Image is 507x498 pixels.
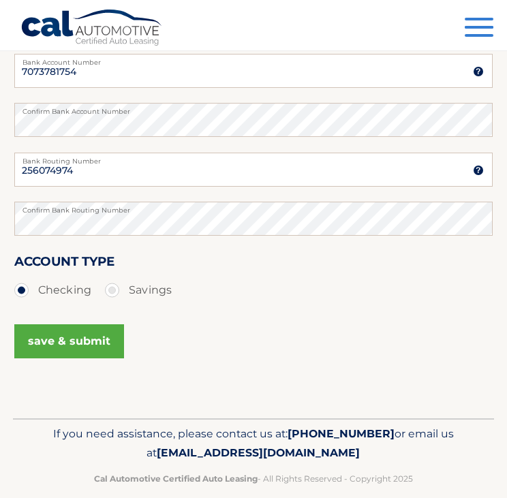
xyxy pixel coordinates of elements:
[465,18,493,40] button: Menu
[14,277,91,304] label: Checking
[105,277,172,304] label: Savings
[14,324,124,358] button: save & submit
[94,473,258,484] strong: Cal Automotive Certified Auto Leasing
[14,202,493,213] label: Confirm Bank Routing Number
[33,471,474,486] p: - All Rights Reserved - Copyright 2025
[20,9,164,48] a: Cal Automotive
[14,54,493,88] input: Bank Account Number
[33,424,474,463] p: If you need assistance, please contact us at: or email us at
[14,103,493,114] label: Confirm Bank Account Number
[14,153,493,164] label: Bank Routing Number
[157,446,360,459] span: [EMAIL_ADDRESS][DOMAIN_NAME]
[473,66,484,77] img: tooltip.svg
[14,153,493,187] input: Bank Routing Number
[288,427,395,440] span: [PHONE_NUMBER]
[14,251,114,277] label: Account Type
[14,54,493,65] label: Bank Account Number
[473,165,484,176] img: tooltip.svg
